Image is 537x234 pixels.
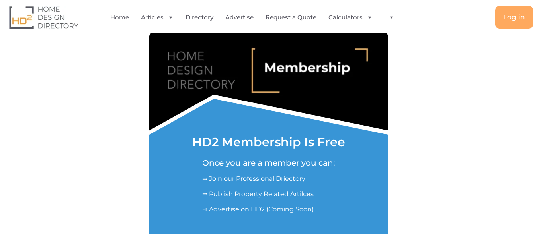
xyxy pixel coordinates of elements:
p: ⇒ Advertise on HD2 (Coming Soon) [202,205,335,214]
p: ⇒ Join our Professional Driectory [202,174,335,184]
p: ⇒ Publish Property Related Artilces [202,190,335,199]
h5: Once you are a member you can: [202,158,335,168]
a: Calculators [328,8,373,27]
h1: HD2 Membership Is Free [192,136,345,148]
nav: Menu [110,8,401,27]
a: Articles [141,8,174,27]
a: Home [110,8,129,27]
a: Directory [186,8,213,27]
span: Log in [503,14,525,21]
a: Advertise [225,8,254,27]
a: Request a Quote [266,8,316,27]
a: Log in [495,6,533,29]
